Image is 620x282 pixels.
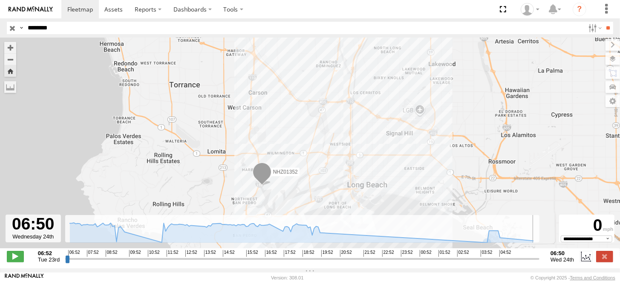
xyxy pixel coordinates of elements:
[38,250,60,256] strong: 06:52
[382,250,394,257] span: 22:52
[363,250,375,257] span: 21:52
[401,250,413,257] span: 23:52
[9,6,53,12] img: rand-logo.svg
[531,275,615,280] div: © Copyright 2025 -
[167,250,179,257] span: 11:52
[438,250,450,257] span: 01:52
[204,250,216,257] span: 13:52
[481,250,493,257] span: 03:52
[303,250,314,257] span: 18:52
[551,256,574,263] span: Wed 24th Sep 2025
[185,250,197,257] span: 12:52
[68,250,80,257] span: 06:52
[340,250,352,257] span: 20:52
[560,216,613,235] div: 0
[284,250,296,257] span: 17:52
[573,3,586,16] i: ?
[5,273,44,282] a: Visit our Website
[129,250,141,257] span: 09:52
[596,251,613,262] label: Close
[4,81,16,93] label: Measure
[271,275,303,280] div: Version: 308.01
[38,256,60,263] span: Tue 23rd Sep 2025
[4,53,16,65] button: Zoom out
[273,169,297,175] span: NHZ01352
[7,251,24,262] label: Play/Stop
[223,250,235,257] span: 14:52
[499,250,511,257] span: 04:52
[246,250,258,257] span: 15:52
[4,65,16,77] button: Zoom Home
[4,42,16,53] button: Zoom in
[606,95,620,107] label: Map Settings
[106,250,118,257] span: 08:52
[518,3,542,16] div: Zulema McIntosch
[551,250,574,256] strong: 06:50
[570,275,615,280] a: Terms and Conditions
[265,250,277,257] span: 16:52
[585,22,603,34] label: Search Filter Options
[420,250,432,257] span: 00:52
[148,250,160,257] span: 10:52
[18,22,25,34] label: Search Query
[321,250,333,257] span: 19:52
[87,250,99,257] span: 07:52
[457,250,469,257] span: 02:52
